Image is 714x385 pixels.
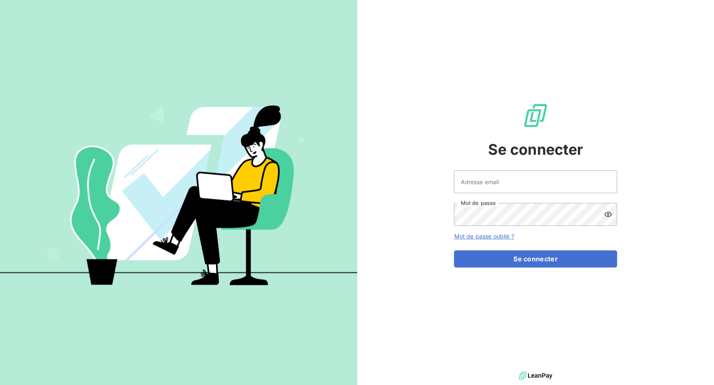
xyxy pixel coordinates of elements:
[454,170,617,193] input: placeholder
[522,102,548,129] img: Logo LeanPay
[519,369,552,382] img: logo
[454,233,514,240] a: Mot de passe oublié ?
[454,250,617,267] button: Se connecter
[488,138,583,160] span: Se connecter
